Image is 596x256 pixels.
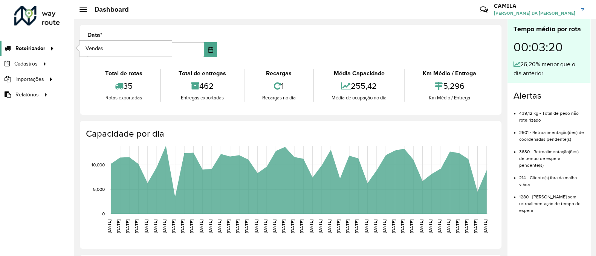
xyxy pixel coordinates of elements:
text: [DATE] [345,219,350,233]
text: [DATE] [290,219,295,233]
text: [DATE] [409,219,414,233]
text: [DATE] [473,219,478,233]
span: Relatórios [15,91,39,99]
text: [DATE] [428,219,432,233]
span: Roteirizador [15,44,45,52]
text: [DATE] [153,219,157,233]
text: [DATE] [483,219,487,233]
div: 255,42 [316,78,402,94]
text: 10,000 [92,162,105,167]
a: Vendas [79,41,172,56]
div: 35 [89,78,158,94]
text: [DATE] [171,219,176,233]
text: [DATE] [272,219,277,233]
div: Km Médio / Entrega [407,69,492,78]
text: [DATE] [391,219,396,233]
span: Cadastros [14,60,38,68]
text: [DATE] [162,219,167,233]
text: [DATE] [226,219,231,233]
text: [DATE] [180,219,185,233]
text: [DATE] [144,219,148,233]
text: [DATE] [199,219,203,233]
text: [DATE] [107,219,112,233]
span: Importações [15,75,44,83]
text: [DATE] [336,219,341,233]
text: [DATE] [254,219,258,233]
text: 0 [102,211,105,216]
div: 1 [246,78,312,94]
li: 214 - Cliente(s) fora da malha viária [519,169,584,188]
text: [DATE] [125,219,130,233]
text: [DATE] [354,219,359,233]
div: Rotas exportadas [89,94,158,102]
div: Entregas exportadas [163,94,242,102]
div: Média Capacidade [316,69,402,78]
text: [DATE] [189,219,194,233]
text: [DATE] [318,219,322,233]
text: 5,000 [93,187,105,192]
text: [DATE] [235,219,240,233]
div: Recargas no dia [246,94,312,102]
li: 1280 - [PERSON_NAME] sem retroalimentação de tempo de espera [519,188,584,214]
div: 00:03:20 [513,34,584,60]
h2: Dashboard [87,5,129,14]
li: 439,12 kg - Total de peso não roteirizado [519,104,584,123]
div: Recargas [246,69,312,78]
text: [DATE] [116,219,121,233]
text: [DATE] [437,219,442,233]
li: 2501 - Retroalimentação(ões) de coordenadas pendente(s) [519,123,584,143]
text: [DATE] [263,219,267,233]
text: [DATE] [455,219,460,233]
a: Contato Rápido [476,2,492,18]
text: [DATE] [464,219,469,233]
text: [DATE] [281,219,286,233]
text: [DATE] [244,219,249,233]
div: 5,296 [407,78,492,94]
div: Total de rotas [89,69,158,78]
h4: Capacidade por dia [86,128,494,139]
li: 3630 - Retroalimentação(ões) de tempo de espera pendente(s) [519,143,584,169]
div: 462 [163,78,242,94]
span: [PERSON_NAME] DA [PERSON_NAME] [494,10,575,17]
div: 26,20% menor que o dia anterior [513,60,584,78]
h3: CAMILA [494,2,575,9]
h4: Alertas [513,90,584,101]
text: [DATE] [217,219,222,233]
div: Total de entregas [163,69,242,78]
text: [DATE] [382,219,387,233]
button: Choose Date [204,42,217,57]
text: [DATE] [373,219,377,233]
text: [DATE] [446,219,451,233]
text: [DATE] [308,219,313,233]
text: [DATE] [134,219,139,233]
div: Tempo médio por rota [513,24,584,34]
div: Média de ocupação no dia [316,94,402,102]
text: [DATE] [418,219,423,233]
text: [DATE] [363,219,368,233]
text: [DATE] [208,219,212,233]
text: [DATE] [299,219,304,233]
span: Vendas [86,44,103,52]
text: [DATE] [400,219,405,233]
label: Data [87,30,102,40]
div: Km Médio / Entrega [407,94,492,102]
text: [DATE] [327,219,332,233]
